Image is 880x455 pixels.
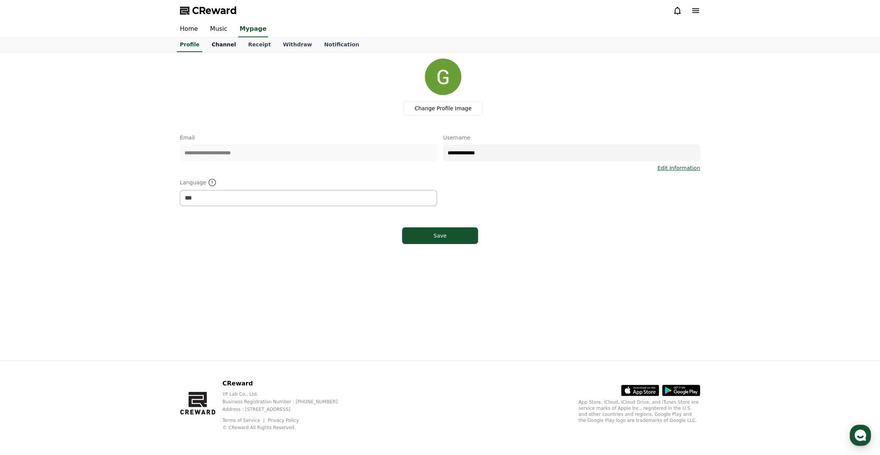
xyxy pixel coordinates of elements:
a: Profile [177,38,202,52]
label: Change Profile Image [403,101,483,116]
a: Music [204,21,234,37]
a: Home [174,21,204,37]
span: CReward [192,5,237,17]
p: Business Registration Number : [PHONE_NUMBER] [222,399,350,405]
a: Edit Information [657,164,700,172]
a: Mypage [238,21,268,37]
p: CReward [222,379,350,388]
a: Receipt [242,38,277,52]
button: Save [402,227,478,244]
a: Settings [98,241,146,260]
p: App Store, iCloud, iCloud Drive, and iTunes Store are service marks of Apple Inc., registered in ... [578,399,700,423]
p: YP Lab Co., Ltd. [222,391,350,397]
span: Home [19,252,33,258]
p: © CReward All Rights Reserved. [222,425,350,431]
a: Messages [50,241,98,260]
a: Terms of Service [222,418,266,423]
div: Save [417,232,463,239]
a: Home [2,241,50,260]
a: Channel [205,38,242,52]
p: Language [180,178,437,187]
p: Address : [STREET_ADDRESS] [222,406,350,412]
span: Settings [113,252,131,258]
img: profile_image [425,59,461,95]
p: Email [180,134,437,141]
a: Withdraw [277,38,318,52]
a: CReward [180,5,237,17]
span: Messages [63,253,86,259]
a: Privacy Policy [268,418,299,423]
p: Username [443,134,700,141]
a: Notification [318,38,365,52]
